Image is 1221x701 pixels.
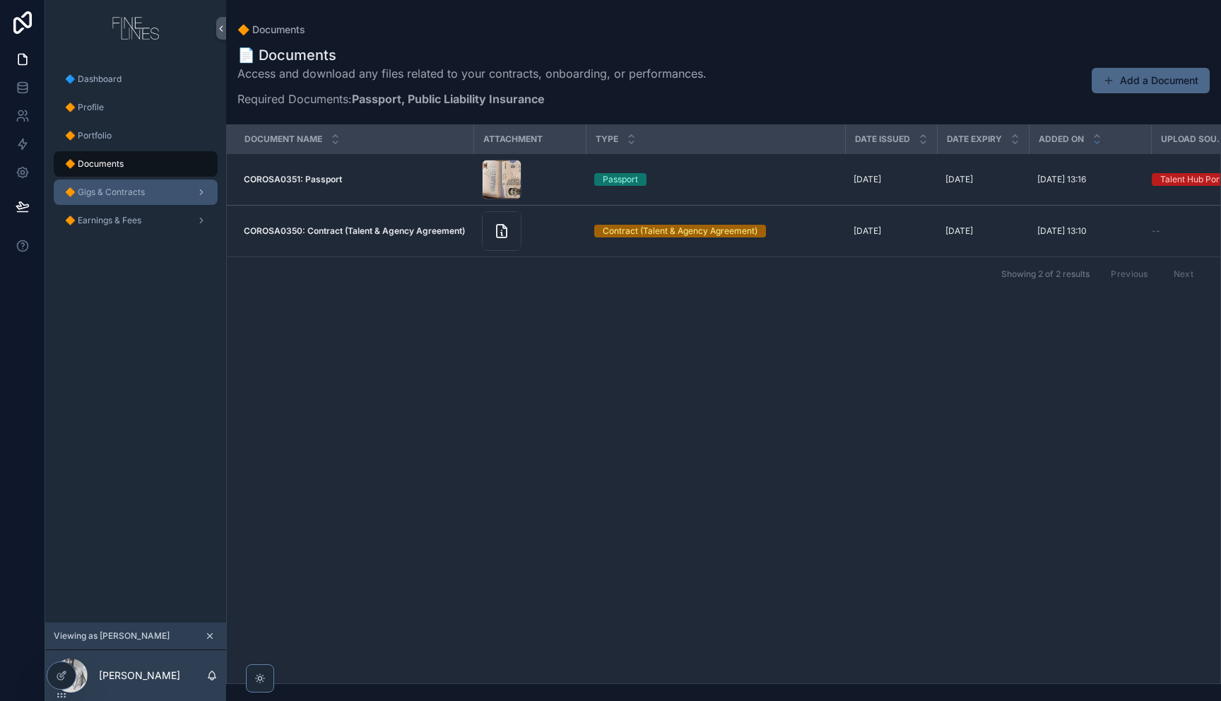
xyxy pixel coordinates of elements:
span: [DATE] [945,174,973,185]
a: 🔶 Documents [54,151,218,177]
span: [DATE] [854,174,881,185]
a: [DATE] 13:10 [1037,225,1143,237]
span: Date Issued [855,134,910,145]
span: -- [1152,225,1160,237]
a: 🔶 Gigs & Contracts [54,179,218,205]
span: Type [596,134,618,145]
a: 🔶 Portfolio [54,123,218,148]
p: Required Documents: [237,90,707,107]
span: 🔶 Earnings & Fees [65,215,141,226]
a: Passport [594,173,837,186]
a: [DATE] [854,174,928,185]
a: [DATE] [945,225,1020,237]
span: Added on [1039,134,1084,145]
strong: COROSA0351: Passport [244,174,342,184]
span: 🔶 Documents [65,158,124,170]
a: [DATE] [854,225,928,237]
p: Access and download any files related to your contracts, onboarding, or performances. [237,65,707,82]
a: 🔶 Earnings & Fees [54,208,218,233]
span: 🔶 Portfolio [65,130,112,141]
img: App logo [112,17,159,40]
span: 🔶 Gigs & Contracts [65,187,145,198]
span: Showing 2 of 2 results [1001,269,1090,280]
strong: Passport, Public Liability Insurance [352,92,545,106]
span: [DATE] 13:10 [1037,225,1087,237]
span: Viewing as [PERSON_NAME] [54,630,170,642]
a: 🔷 Dashboard [54,66,218,92]
div: Contract (Talent & Agency Agreement) [603,225,757,237]
a: [DATE] 13:16 [1037,174,1143,185]
span: [DATE] 13:16 [1037,174,1086,185]
a: Contract (Talent & Agency Agreement) [594,225,837,237]
button: Add a Document [1092,68,1210,93]
span: 🔷 Dashboard [65,73,122,85]
span: [DATE] [945,225,973,237]
a: 🔶 Documents [237,23,305,37]
span: Attachment [483,134,543,145]
p: [PERSON_NAME] [99,668,180,683]
span: Date Expiry [947,134,1002,145]
div: Passport [603,173,638,186]
h1: 📄 Documents [237,45,707,65]
a: [DATE] [945,174,1020,185]
a: COROSA0350: Contract (Talent & Agency Agreement) [244,225,465,237]
strong: COROSA0350: Contract (Talent & Agency Agreement) [244,225,465,236]
div: scrollable content [45,57,226,252]
a: 🔶 Profile [54,95,218,120]
a: COROSA0351: Passport [244,174,465,185]
span: 🔶 Profile [65,102,104,113]
span: Document Name [244,134,322,145]
span: [DATE] [854,225,881,237]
